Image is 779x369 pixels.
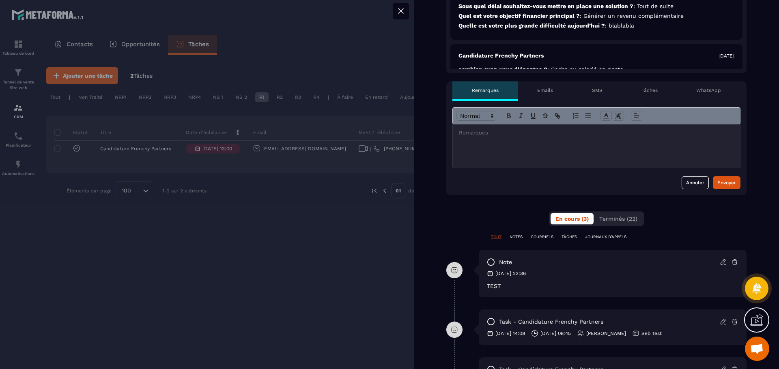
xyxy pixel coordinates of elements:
[499,258,512,266] p: note
[594,213,642,224] button: Terminés (22)
[592,87,603,94] p: SMS
[487,283,738,289] p: TEST
[495,270,526,277] p: [DATE] 22:36
[682,176,709,189] button: Annuler
[641,330,662,337] p: Seb test
[713,176,740,189] button: Envoyer
[633,3,674,9] span: : Tout de suite
[562,234,577,240] p: TÂCHES
[491,234,501,240] p: TOUT
[495,330,525,337] p: [DATE] 14:08
[580,13,684,19] span: : Générer un revenu complémentaire
[717,179,736,187] div: Envoyer
[458,2,734,10] p: Sous quel délai souhaitez-vous mettre en place une solution ?
[458,52,544,60] p: Candidature Frenchy Partners
[537,87,553,94] p: Emails
[540,330,571,337] p: [DATE] 08:45
[599,215,637,222] span: Terminés (22)
[531,234,553,240] p: COURRIELS
[510,234,523,240] p: NOTES
[551,213,594,224] button: En cours (3)
[745,337,769,361] div: Ouvrir le chat
[585,234,626,240] p: JOURNAUX D'APPELS
[586,330,626,337] p: [PERSON_NAME]
[719,53,734,59] p: [DATE]
[641,87,658,94] p: Tâches
[696,87,721,94] p: WhatsApp
[555,215,589,222] span: En cours (3)
[472,87,499,94] p: Remarques
[458,22,734,30] p: Quelle est votre plus grande difficulté aujourd’hui ?
[547,66,623,73] span: : Cadre ou salarié en poste
[458,12,734,20] p: Quel est votre objectif financier principal ?
[605,22,634,29] span: : blablabla
[499,318,603,326] p: task - Candidature Frenchy Partners
[458,66,734,73] p: combien avez-vous d'épargne ?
